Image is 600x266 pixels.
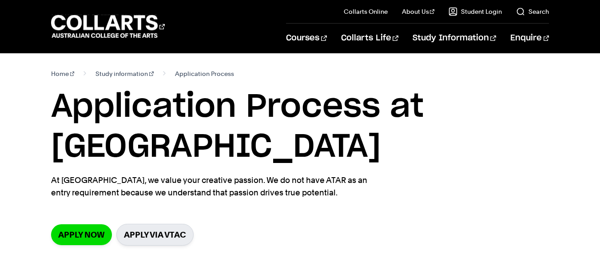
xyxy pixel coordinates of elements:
p: At [GEOGRAPHIC_DATA], we value your creative passion. We do not have ATAR as an entry requirement... [51,174,375,199]
a: Courses [286,24,326,53]
a: Enquire [510,24,549,53]
a: Home [51,67,75,80]
a: Study Information [413,24,496,53]
a: Student Login [449,7,502,16]
a: Study information [95,67,154,80]
a: Collarts Online [344,7,388,16]
a: About Us [402,7,435,16]
a: Collarts Life [341,24,398,53]
a: Apply now [51,224,112,245]
h1: Application Process at [GEOGRAPHIC_DATA] [51,87,549,167]
a: Apply via VTAC [116,224,194,246]
span: Application Process [175,67,234,80]
div: Go to homepage [51,14,165,39]
a: Search [516,7,549,16]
